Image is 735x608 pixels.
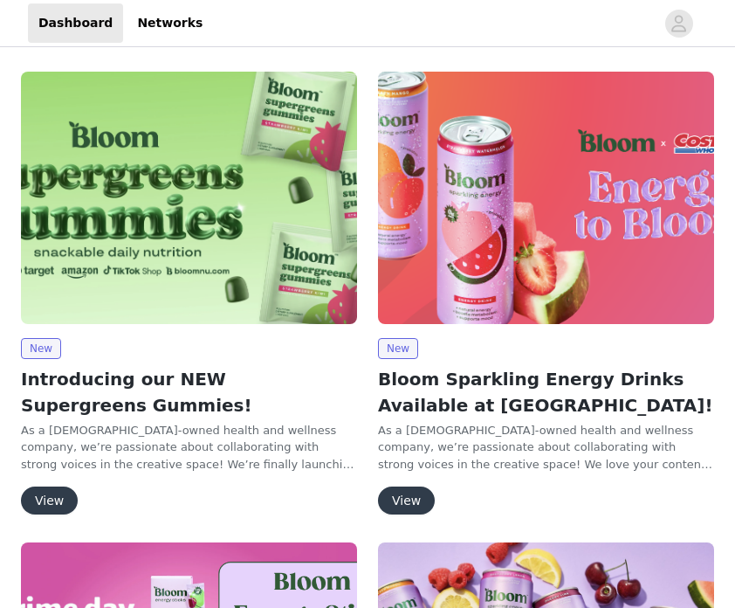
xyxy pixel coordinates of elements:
button: View [21,487,78,515]
p: As a [DEMOGRAPHIC_DATA]-owned health and wellness company, we’re passionate about collaborating w... [21,422,357,473]
h2: Bloom Sparkling Energy Drinks Available at [GEOGRAPHIC_DATA]! [378,366,714,418]
button: View [378,487,435,515]
a: Dashboard [28,3,123,43]
a: View [378,494,435,508]
p: As a [DEMOGRAPHIC_DATA]-owned health and wellness company, we’re passionate about collaborating w... [378,422,714,473]
a: Networks [127,3,213,43]
h2: Introducing our NEW Supergreens Gummies! [21,366,357,418]
img: Bloom Nutrition [378,72,714,324]
span: New [378,338,418,359]
div: avatar [670,10,687,38]
img: Bloom Nutrition [21,72,357,324]
span: New [21,338,61,359]
a: View [21,494,78,508]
